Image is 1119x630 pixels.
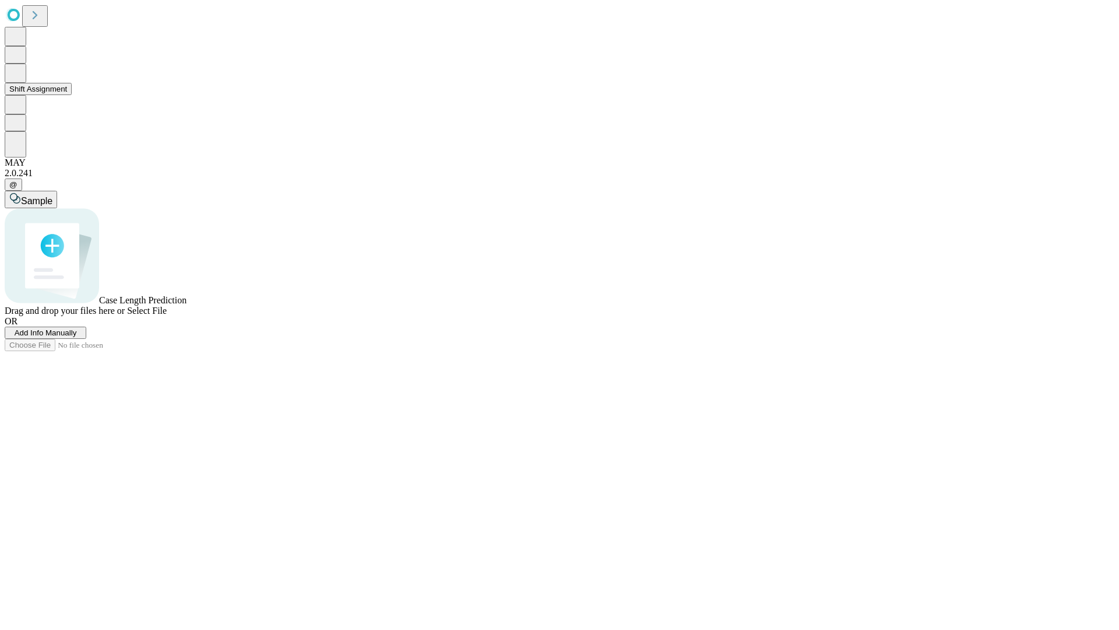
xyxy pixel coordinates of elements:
[5,157,1114,168] div: MAY
[5,168,1114,178] div: 2.0.241
[15,328,77,337] span: Add Info Manually
[5,83,72,95] button: Shift Assignment
[5,178,22,191] button: @
[9,180,17,189] span: @
[5,306,125,316] span: Drag and drop your files here or
[21,196,52,206] span: Sample
[5,327,86,339] button: Add Info Manually
[99,295,186,305] span: Case Length Prediction
[5,316,17,326] span: OR
[5,191,57,208] button: Sample
[127,306,167,316] span: Select File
